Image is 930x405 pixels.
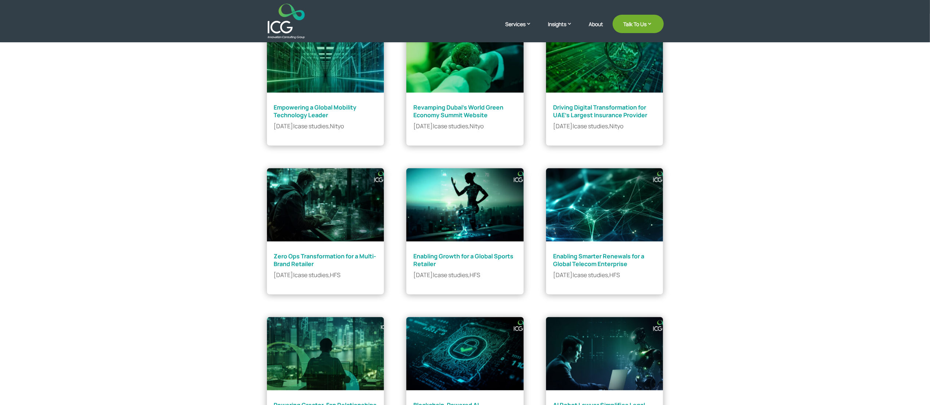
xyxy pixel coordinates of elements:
[295,271,329,279] a: case studies
[274,123,377,130] p: | ,
[553,272,656,279] p: | ,
[268,4,305,39] img: ICG
[413,252,513,268] a: Enabling Growth for a Global Sports Retailer
[574,122,608,130] a: case studies
[406,168,524,241] img: Enabling Growth for a Global Sports Retailer
[553,123,656,130] p: | ,
[434,122,468,130] a: case studies
[267,317,384,390] img: Powering Creator-Fan Relationships
[413,272,516,279] p: | ,
[274,122,293,130] span: [DATE]
[413,123,516,130] p: | ,
[330,122,344,130] a: Nityo
[553,122,573,130] span: [DATE]
[274,103,357,119] a: Empowering a Global Mobility Technology Leader
[295,122,329,130] a: case studies
[406,317,524,390] img: Blockchain-Powered AI Collaboration Platform
[808,326,930,405] iframe: Chat Widget
[413,271,433,279] span: [DATE]
[274,252,377,268] a: Zero Ops Transformation for a Multi-Brand Retailer
[267,19,384,93] img: Empowering a Global Mobility Technology Leader
[413,122,433,130] span: [DATE]
[274,272,377,279] p: | ,
[274,271,293,279] span: [DATE]
[589,21,603,39] a: About
[406,19,524,93] img: Revamping Dubai’s World Green Economy Summit Website
[553,103,647,119] a: Driving Digital Transformation for UAE’s Largest Insurance Provider
[546,19,663,93] img: Driving Digital Transformation for UAE’s Largest Insurance Provider
[470,271,480,279] a: HFS
[330,271,341,279] a: HFS
[553,271,573,279] span: [DATE]
[470,122,484,130] a: Nityo
[574,271,608,279] a: case studies
[506,20,539,39] a: Services
[609,271,620,279] a: HFS
[553,252,644,268] a: Enabling Smarter Renewals for a Global Telecom Enterprise
[267,168,384,241] img: Zero Ops Transformation for a Multi-Brand Retailer
[546,168,663,241] img: Enabling Smarter Renewals for a Global Telecom Enterprise
[546,317,663,390] img: AI Robot Lawyer Simplifies Legal Documents
[609,122,623,130] a: Nityo
[613,15,664,33] a: Talk To Us
[434,271,468,279] a: case studies
[413,103,503,119] a: Revamping Dubai’s World Green Economy Summit Website
[548,20,580,39] a: Insights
